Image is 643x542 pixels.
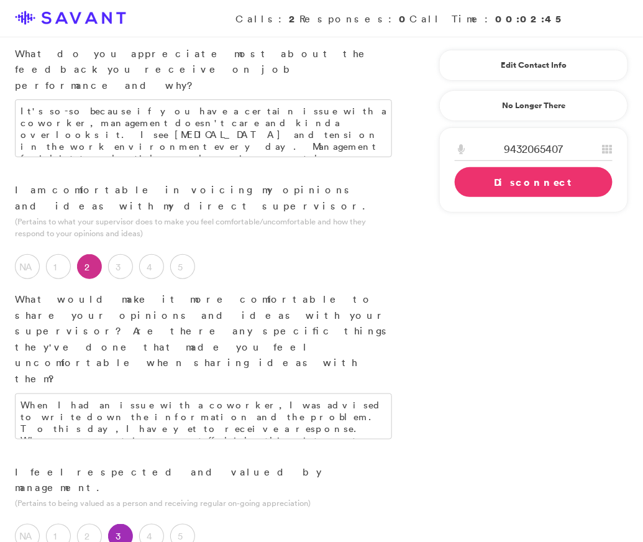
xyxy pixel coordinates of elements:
label: 1 [46,254,71,279]
a: No Longer There [439,90,628,121]
a: Disconnect [455,167,613,197]
strong: 0 [399,12,409,25]
p: I am comfortable in voicing my opinions and ideas with my direct supervisor. [15,182,392,214]
label: 2 [77,254,102,279]
strong: 2 [289,12,299,25]
p: I feel respected and valued by management. [15,464,392,496]
p: What do you appreciate most about the feedback you receive on job performance and why? [15,46,392,94]
strong: 00:02:45 [495,12,566,25]
p: What would make it more comfortable to share your opinions and ideas with your supervisor? Are th... [15,292,392,387]
label: NA [15,254,40,279]
label: 3 [108,254,133,279]
p: (Pertains to what your supervisor does to make you feel comfortable/uncomfortable and how they re... [15,216,392,239]
p: (Pertains to being valued as a person and receiving regular on-going appreciation) [15,497,392,509]
label: 5 [170,254,195,279]
a: Edit Contact Info [455,55,613,75]
label: 4 [139,254,164,279]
